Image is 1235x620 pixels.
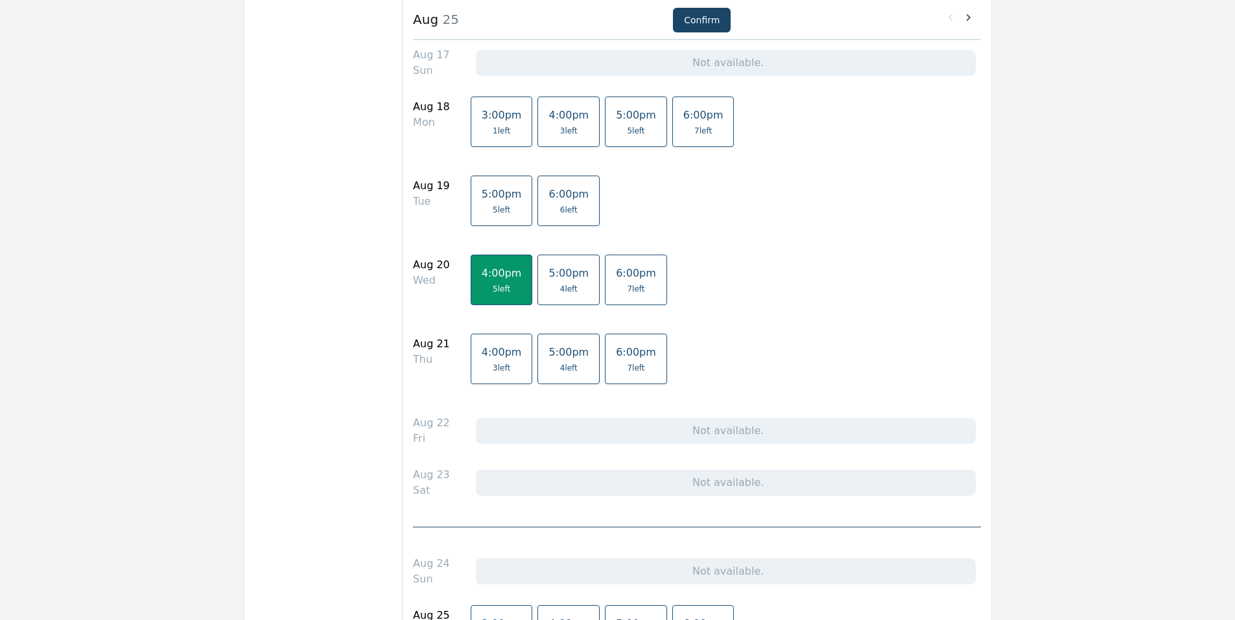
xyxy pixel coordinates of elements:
[476,418,976,444] div: Not available.
[627,284,644,294] span: 7 left
[413,115,450,130] div: Mon
[413,483,450,498] div: Sat
[560,363,578,373] span: 4 left
[413,352,450,367] div: Thu
[482,109,522,121] span: 3:00pm
[616,109,656,121] span: 5:00pm
[493,363,510,373] span: 3 left
[560,205,578,215] span: 6 left
[413,47,450,63] div: Aug 17
[413,257,450,273] div: Aug 20
[627,363,644,373] span: 7 left
[548,267,589,279] span: 5:00pm
[413,336,450,352] div: Aug 21
[482,188,522,200] span: 5:00pm
[627,126,644,136] span: 5 left
[476,470,976,496] div: Not available.
[548,188,589,200] span: 6:00pm
[413,12,438,27] strong: Aug
[493,126,510,136] span: 1 left
[548,109,589,121] span: 4:00pm
[493,284,510,294] span: 5 left
[476,558,976,584] div: Not available.
[413,467,450,483] div: Aug 23
[493,205,510,215] span: 5 left
[616,346,656,358] span: 6:00pm
[560,284,578,294] span: 4 left
[438,12,459,27] span: 25
[548,346,589,358] span: 5:00pm
[413,431,450,446] div: Fri
[694,126,712,136] span: 7 left
[683,109,723,121] span: 6:00pm
[413,556,450,571] div: Aug 24
[413,571,450,587] div: Sun
[616,267,656,279] span: 6:00pm
[413,273,450,288] div: Wed
[560,126,578,136] span: 3 left
[413,178,450,194] div: Aug 19
[482,267,522,279] span: 4:00pm
[482,346,522,358] span: 4:00pm
[476,50,976,76] div: Not available.
[673,8,731,32] button: Confirm
[413,99,450,115] div: Aug 18
[413,194,450,209] div: Tue
[413,63,450,78] div: Sun
[413,415,450,431] div: Aug 22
